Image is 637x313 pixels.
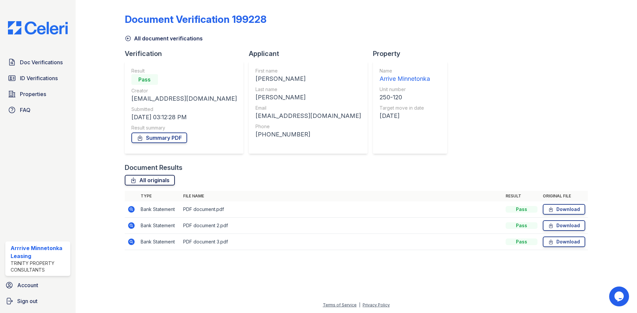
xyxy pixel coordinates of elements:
[373,49,453,58] div: Property
[543,204,585,215] a: Download
[5,103,70,117] a: FAQ
[20,74,58,82] span: ID Verifications
[380,93,430,102] div: 250-120
[506,206,537,213] div: Pass
[125,175,175,185] a: All originals
[249,49,373,58] div: Applicant
[543,220,585,231] a: Download
[180,218,503,234] td: PDF document 2.pdf
[131,94,237,103] div: [EMAIL_ADDRESS][DOMAIN_NAME]
[3,294,73,308] a: Sign out
[125,34,203,42] a: All document verifications
[131,106,237,113] div: Submitted
[131,87,237,94] div: Creator
[125,163,182,172] div: Document Results
[503,191,540,201] th: Result
[125,13,266,25] div: Document Verification 199228
[255,105,361,111] div: Email
[255,123,361,130] div: Phone
[131,68,237,74] div: Result
[17,281,38,289] span: Account
[380,105,430,111] div: Target move in date
[138,234,180,250] td: Bank Statement
[359,302,360,307] div: |
[506,222,537,229] div: Pass
[255,130,361,139] div: [PHONE_NUMBER]
[380,68,430,83] a: Name Arrive Minnetonka
[380,86,430,93] div: Unit number
[363,302,390,307] a: Privacy Policy
[255,74,361,83] div: [PERSON_NAME]
[20,106,31,114] span: FAQ
[255,86,361,93] div: Last name
[3,21,73,34] img: CE_Logo_Blue-a8612792a0a2168367f1c8372b55b34899dd931a85d93a1a3d3e32e68fde9ad4.png
[131,132,187,143] a: Summary PDF
[540,191,588,201] th: Original file
[20,58,63,66] span: Doc Verifications
[138,191,180,201] th: Type
[131,74,158,85] div: Pass
[255,68,361,74] div: First name
[138,218,180,234] td: Bank Statement
[3,279,73,292] a: Account
[5,56,70,69] a: Doc Verifications
[11,244,68,260] div: Arrrive Minnetonka Leasing
[11,260,68,273] div: Trinity Property Consultants
[255,111,361,121] div: [EMAIL_ADDRESS][DOMAIN_NAME]
[5,87,70,101] a: Properties
[20,90,46,98] span: Properties
[180,191,503,201] th: File name
[255,93,361,102] div: [PERSON_NAME]
[180,234,503,250] td: PDF document 3.pdf
[131,113,237,122] div: [DATE] 03:12:28 PM
[380,74,430,83] div: Arrive Minnetonka
[180,201,503,218] td: PDF document.pdf
[323,302,357,307] a: Terms of Service
[5,72,70,85] a: ID Verifications
[506,238,537,245] div: Pass
[543,236,585,247] a: Download
[131,125,237,131] div: Result summary
[380,111,430,121] div: [DATE]
[380,68,430,74] div: Name
[17,297,37,305] span: Sign out
[609,287,630,306] iframe: chat widget
[125,49,249,58] div: Verification
[138,201,180,218] td: Bank Statement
